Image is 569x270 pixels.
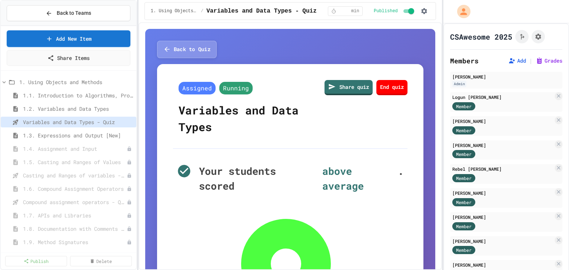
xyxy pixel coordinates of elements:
[515,30,529,43] button: Click to see fork details
[127,226,132,231] div: Unpublished
[23,185,127,193] span: 1.6. Compound Assignment Operators
[5,256,67,266] a: Publish
[179,82,216,94] span: Assigned
[456,223,472,230] span: Member
[70,256,132,266] a: Delete
[456,127,472,134] span: Member
[127,186,132,191] div: Unpublished
[127,213,132,218] div: Unpublished
[452,142,553,149] div: [PERSON_NAME]
[23,131,133,139] span: 1.3. Expressions and Output [New]
[452,261,553,268] div: [PERSON_NAME]
[450,56,479,66] h2: Members
[206,7,317,16] span: Variables and Data Types - Quiz
[57,9,91,17] span: Back to Teams
[177,96,306,141] div: Variables and Data Types
[7,50,130,66] a: Share Items
[449,3,472,20] div: My Account
[452,73,560,80] div: [PERSON_NAME]
[201,8,203,14] span: /
[151,8,198,14] span: 1. Using Objects and Methods
[452,81,466,87] div: Admin
[23,105,133,113] span: 1.2. Variables and Data Types
[452,118,553,124] div: [PERSON_NAME]
[157,41,217,58] button: Back to Quiz
[529,56,533,65] span: |
[23,145,127,153] span: 1.4. Assignment and Input
[536,57,562,64] button: Grades
[23,91,133,99] span: 1.1. Introduction to Algorithms, Programming, and Compilers
[456,151,472,157] span: Member
[374,7,416,16] div: Content is published and visible to students
[508,57,526,64] button: Add
[452,166,553,172] div: Rebel [PERSON_NAME]
[127,146,132,151] div: Unpublished
[23,211,127,219] span: 1.7. APIs and Libraries
[325,80,373,95] a: Share quiz
[7,30,130,47] a: Add New Item
[127,160,132,165] div: Unpublished
[452,238,553,244] div: [PERSON_NAME]
[374,8,398,14] span: Published
[532,30,545,43] button: Assignment Settings
[23,198,127,206] span: Compound assignment operators - Quiz
[376,80,407,95] a: End quiz
[19,78,133,86] span: 1. Using Objects and Methods
[456,247,472,253] span: Member
[127,173,132,178] div: Unpublished
[219,82,253,94] span: Running
[177,164,404,194] div: Your students scored .
[351,8,359,14] span: min
[23,118,133,126] span: Variables and Data Types - Quiz
[23,171,127,179] span: Casting and Ranges of variables - Quiz
[456,175,472,181] span: Member
[452,214,553,220] div: [PERSON_NAME]
[456,199,472,206] span: Member
[127,200,132,205] div: Unpublished
[7,5,130,21] button: Back to Teams
[450,31,512,42] h1: CSAwesome 2025
[315,164,398,194] span: above average
[23,238,127,246] span: 1.9. Method Signatures
[23,225,127,233] span: 1.8. Documentation with Comments and Preconditions
[456,103,472,110] span: Member
[23,158,127,166] span: 1.5. Casting and Ranges of Values
[452,190,553,196] div: [PERSON_NAME]
[127,240,132,245] div: Unpublished
[452,94,553,100] div: Logun [PERSON_NAME]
